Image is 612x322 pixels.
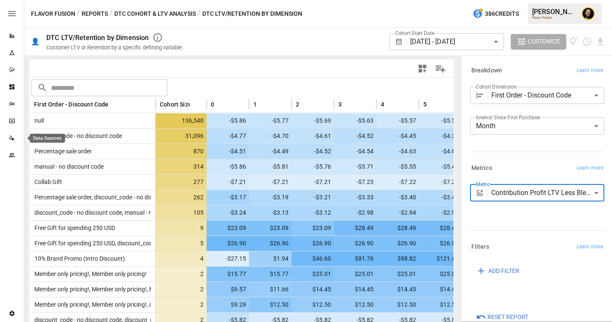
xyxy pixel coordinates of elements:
span: 2 [160,282,205,297]
button: Sort [190,98,202,110]
span: -$3.19 [253,190,290,205]
span: $28.49 [381,221,417,236]
div: / [77,9,80,19]
button: Schedule report [582,37,592,46]
span: -$5.63 [338,113,375,128]
span: $14.45 [423,282,460,297]
span: $1.94 [253,251,290,266]
span: 4 [160,251,205,266]
span: 2 [296,100,299,109]
span: $15.77 [253,267,290,282]
span: $26.90 [253,236,290,251]
span: 1 [253,100,257,109]
span: 870 [160,144,205,159]
span: -$7.21 [211,175,247,190]
span: $25.01 [296,267,332,282]
span: $81.76 [338,251,375,266]
img: Ciaran Nugent [581,7,595,20]
span: -$7.22 [381,175,417,190]
div: 👤 [31,37,40,46]
div: Flavor Fusion [532,16,576,20]
span: $23.09 [296,221,332,236]
span: manual - no discount code [31,159,104,174]
span: -$5.86 [211,113,247,128]
span: Customize [528,36,560,47]
h6: Breakdown [471,66,502,75]
span: -$4.49 [253,144,290,159]
span: $14.45 [381,282,417,297]
span: -$5.51 [423,113,460,128]
span: $12.50 [296,297,332,312]
span: -$3.24 [211,205,247,220]
span: First Order - Discount Code [34,100,109,109]
div: First Order - Discount Code [491,87,604,104]
button: Sort [258,98,269,110]
span: $12.50 [381,297,417,312]
span: $121.41 [423,251,460,266]
button: ADD FILTER [470,263,525,279]
span: $12.50 [253,297,290,312]
span: -$7.21 [253,175,290,190]
span: -$3.12 [296,205,332,220]
span: Member only pricing!, Member only pricing!, discount_code - no discount code [31,297,237,312]
span: Member only pricing!, Member only pricing! [31,267,147,282]
button: Sort [110,98,122,110]
span: -$4.52 [296,144,332,159]
span: $28.49 [423,221,460,236]
button: Sort [428,98,439,110]
button: Ciaran Nugent [576,2,600,26]
span: 277 [160,175,205,190]
span: -$5.57 [381,113,417,128]
span: 105 [160,205,205,220]
span: -$4.63 [381,144,417,159]
span: -$5.77 [253,113,290,128]
span: -$4.54 [338,144,375,159]
span: -$7.23 [423,175,460,190]
span: -$3.21 [296,190,332,205]
button: Sort [343,98,354,110]
span: 9 [160,221,205,236]
span: $9.29 [211,297,247,312]
button: Customize [511,34,566,49]
div: / [110,9,113,19]
span: -$3.33 [338,190,375,205]
span: $26.90 [338,236,375,251]
span: $11.66 [253,282,290,297]
button: Reports [82,9,108,19]
span: $14.45 [296,282,332,297]
span: $25.01 [381,267,417,282]
span: 31,096 [160,129,205,144]
div: Contribution Profit LTV Less Blended CAC* [491,184,604,201]
span: null [31,113,44,128]
span: -$5.46 [423,159,460,174]
button: Flavor Fusion [31,9,75,19]
span: 136,540 [160,113,205,128]
span: Learn more [577,243,603,251]
span: -$4.51 [211,144,247,159]
span: 3 [338,100,342,109]
span: $14.45 [338,282,375,297]
span: -$7.23 [338,175,375,190]
h6: Metrics [471,164,492,173]
span: 386 Credits [485,9,519,19]
label: Metric [476,181,490,188]
span: $23.09 [253,221,290,236]
span: 5 [423,100,427,109]
span: 10% Brand Promo (Intro Discount) [31,251,125,266]
span: Collab Gift [31,175,62,190]
h6: Filters [471,242,489,252]
span: -$5.76 [296,159,332,174]
span: -$5.81 [253,159,290,174]
div: Data Sources [30,134,65,143]
span: -$5.55 [381,159,417,174]
span: 262 [160,190,205,205]
span: 2 [160,267,205,282]
span: -$4.63 [423,144,460,159]
button: 386Credits [469,6,522,22]
div: [PERSON_NAME] [532,8,576,16]
div: Month [470,118,604,135]
span: $28.49 [338,221,375,236]
button: DTC Cohort & LTV Analysis [114,9,196,19]
span: -$5.71 [338,159,375,174]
